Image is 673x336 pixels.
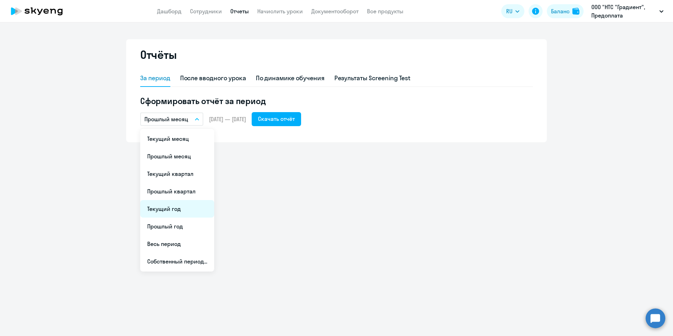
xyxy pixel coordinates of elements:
div: После вводного урока [180,74,246,83]
span: [DATE] — [DATE] [209,115,246,123]
div: Баланс [551,7,570,15]
div: По динамике обучения [256,74,325,83]
div: Скачать отчёт [258,115,295,123]
button: Балансbalance [547,4,584,18]
button: ООО "НТС "Градиент", Предоплата [588,3,667,20]
div: Результаты Screening Test [334,74,411,83]
div: За период [140,74,170,83]
p: ООО "НТС "Градиент", Предоплата [591,3,657,20]
p: Прошлый месяц [144,115,188,123]
h5: Сформировать отчёт за период [140,95,533,107]
button: Прошлый месяц [140,112,203,126]
a: Начислить уроки [257,8,303,15]
a: Все продукты [367,8,403,15]
span: RU [506,7,512,15]
h2: Отчёты [140,48,177,62]
a: Отчеты [230,8,249,15]
button: RU [501,4,524,18]
a: Дашборд [157,8,182,15]
button: Скачать отчёт [252,112,301,126]
a: Документооборот [311,8,359,15]
ul: RU [140,129,214,272]
img: balance [572,8,579,15]
a: Сотрудники [190,8,222,15]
